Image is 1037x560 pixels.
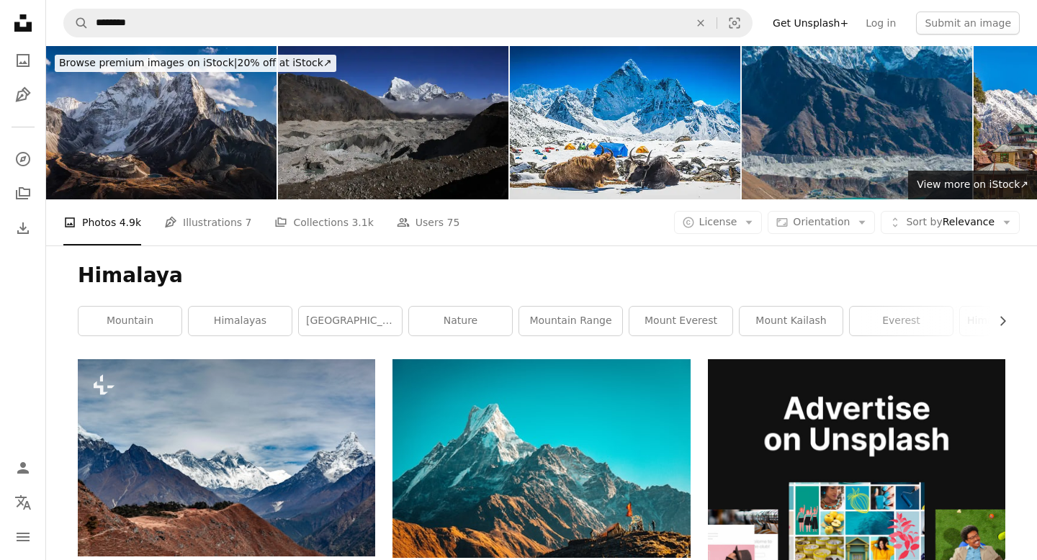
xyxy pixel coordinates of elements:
button: Menu [9,523,37,551]
button: Visual search [717,9,752,37]
a: View more on iStock↗ [908,171,1037,199]
button: Search Unsplash [64,9,89,37]
span: Orientation [793,216,850,227]
a: Users 75 [397,199,460,245]
a: Log in [857,12,904,35]
span: Sort by [906,216,942,227]
a: Log in / Sign up [9,453,37,482]
a: Explore [9,145,37,173]
a: mountain [78,307,181,335]
a: person in orange jacket standing on brown rock near snow covered mountain during daytime [392,451,690,464]
span: Browse premium images on iStock | [59,57,237,68]
a: Photos [9,46,37,75]
button: Sort byRelevance [881,211,1020,234]
a: himalayas [189,307,292,335]
a: Illustrations [9,81,37,109]
a: mount kailash [740,307,843,335]
a: Collections 3.1k [274,199,373,245]
button: Submit an image [916,12,1020,35]
button: scroll list to the right [989,307,1005,335]
a: nature [409,307,512,335]
span: 20% off at iStock ↗ [59,57,332,68]
a: Collections [9,179,37,208]
img: a mountain range with snow capped mountains in the background [78,359,375,556]
span: View more on iStock ↗ [917,179,1028,190]
img: Ngozumpa Glacier and high mountains Cholatse and Taboche, Nepal. [278,46,508,199]
span: 7 [246,214,252,230]
span: License [699,216,737,227]
span: 3.1k [351,214,373,230]
img: person in orange jacket standing on brown rock near snow covered mountain during daytime [392,359,690,557]
button: Language [9,488,37,517]
img: Yaks at Himalayan high camp below snowy mountain peaks Nepal [510,46,740,199]
a: everest [850,307,953,335]
span: 75 [447,214,460,230]
img: 75MPix Panorama of beautiful Mount Ama Dablam in Himalayas, Nepal [46,46,277,199]
a: a mountain range with snow capped mountains in the background [78,451,375,464]
button: Clear [685,9,717,37]
img: Mt Everest Nuptse Lhotse overlooking Gokyo Lake glacier Himalayas Nepal [742,46,972,199]
a: mountain range [519,307,622,335]
h1: Himalaya [78,263,1005,289]
a: Get Unsplash+ [764,12,857,35]
form: Find visuals sitewide [63,9,753,37]
a: Illustrations 7 [164,199,251,245]
button: License [674,211,763,234]
a: Download History [9,214,37,243]
a: Browse premium images on iStock|20% off at iStock↗ [46,46,345,81]
a: mount everest [629,307,732,335]
span: Relevance [906,215,995,230]
button: Orientation [768,211,875,234]
a: [GEOGRAPHIC_DATA] [299,307,402,335]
